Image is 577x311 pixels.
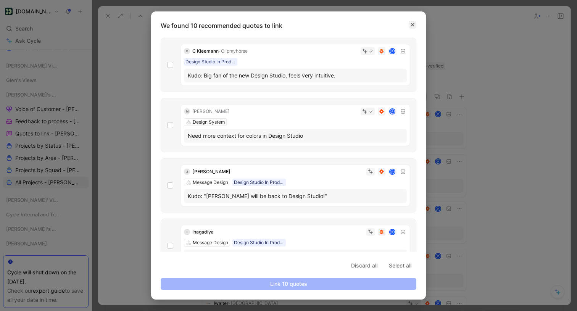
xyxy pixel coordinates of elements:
span: Discard all [351,261,377,270]
div: P [390,169,395,174]
div: Kudo: Big fan of the new Design Studio, feels very intuitive. [188,71,403,80]
span: [PERSON_NAME] [192,169,230,174]
span: · Clipmyhorse [219,48,248,54]
p: We found 10 recommended quotes to link [161,21,421,30]
span: C Kleemann [192,48,219,54]
div: J [184,169,190,175]
span: Ihagadiya [192,229,214,235]
div: [PERSON_NAME] [192,108,229,115]
div: P [390,230,395,235]
div: Kudo: "[PERSON_NAME] will be back to Design Studio!" [188,192,403,201]
button: Discard all [346,259,382,272]
div: P [390,49,395,54]
button: Select all [384,259,416,272]
div: M [184,108,190,114]
div: P [390,109,395,114]
span: Select all [389,261,411,270]
div: C [184,48,190,54]
div: I [184,229,190,235]
div: Need more context for colors in Design Studio [188,131,403,140]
